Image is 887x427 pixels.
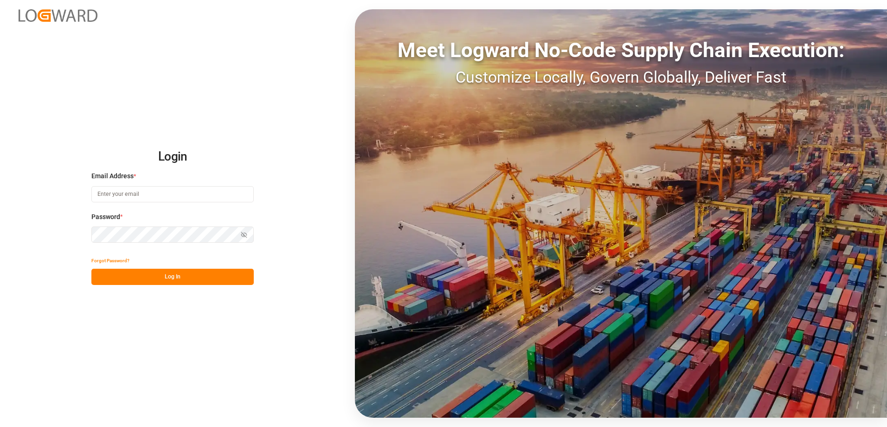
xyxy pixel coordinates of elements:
[355,65,887,89] div: Customize Locally, Govern Globally, Deliver Fast
[91,252,129,269] button: Forgot Password?
[19,9,97,22] img: Logward_new_orange.png
[91,171,134,181] span: Email Address
[91,186,254,202] input: Enter your email
[91,269,254,285] button: Log In
[91,212,120,222] span: Password
[355,35,887,65] div: Meet Logward No-Code Supply Chain Execution:
[91,142,254,172] h2: Login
